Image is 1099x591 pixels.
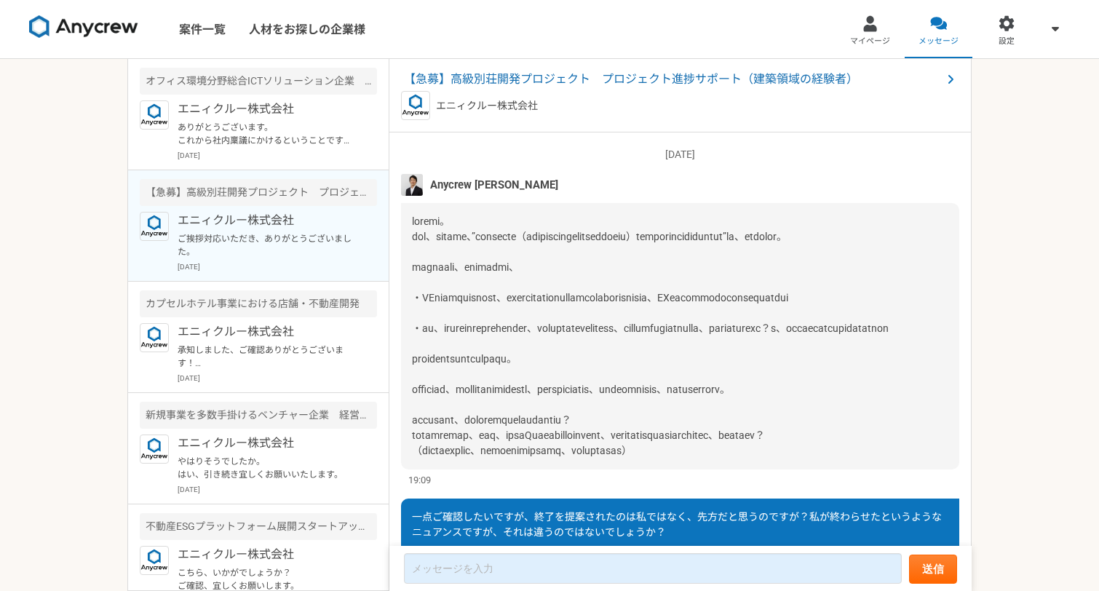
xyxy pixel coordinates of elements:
[178,546,357,563] p: エニィクルー株式会社
[850,36,890,47] span: マイページ
[178,232,357,258] p: ご挨拶対応いただき、ありがとうございました。
[140,435,169,464] img: logo_text_blue_01.png
[178,150,377,161] p: [DATE]
[178,344,357,370] p: 承知しました、ご確認ありがとうございます！ ぜひ、また別件でご相談できればと思いますので、引き続き、宜しくお願いいたします。
[401,174,423,196] img: MHYT8150_2.jpg
[430,177,558,193] span: Anycrew [PERSON_NAME]
[140,546,169,575] img: logo_text_blue_01.png
[178,212,357,229] p: エニィクルー株式会社
[140,323,169,352] img: logo_text_blue_01.png
[178,100,357,118] p: エニィクルー株式会社
[919,36,959,47] span: メッセージ
[140,212,169,241] img: logo_text_blue_01.png
[178,455,357,481] p: やはりそうでしたか。 はい、引き続き宜しくお願いいたします。
[178,261,377,272] p: [DATE]
[436,98,538,114] p: エニィクルー株式会社
[140,290,377,317] div: カプセルホテル事業における店舗・不動産開発
[999,36,1015,47] span: 設定
[401,147,959,162] p: [DATE]
[412,215,889,456] span: loremi。 dol、sitame、”consecte（adipiscingelitseddoeiu）temporincididuntut”la、etdolor。 magnaali、enima...
[178,484,377,495] p: [DATE]
[178,435,357,452] p: エニィクルー株式会社
[140,100,169,130] img: logo_text_blue_01.png
[140,402,377,429] div: 新規事業を多数手掛けるベンチャー企業 経営企画室・PMO業務
[404,71,942,88] span: 【急募】高級別荘開発プロジェクト プロジェクト進捗サポート（建築領域の経験者）
[178,323,357,341] p: エニィクルー株式会社
[140,68,377,95] div: オフィス環境分野総合ICTソリューション企業 内装デザイナー
[178,121,357,147] p: ありがとうございます。 これから社内稟議にかけるということですので、改めて正式に決定いたしましたらご連絡させていただければと思います。
[412,511,948,584] span: 一点ご確認したいですが、終了を提案されたのは私ではなく、先方だと思うのですが？私が終わらせたというようなニュアンスですが、それは違うのではないでしょうか？ また、メールの文面や内容、やり取りに関...
[140,513,377,540] div: 不動産ESGプラットフォーム展開スタートアップ BizDev / 事業開発
[909,555,957,584] button: 送信
[140,179,377,206] div: 【急募】高級別荘開発プロジェクト プロジェクト進捗サポート（建築領域の経験者）
[178,373,377,384] p: [DATE]
[401,91,430,120] img: logo_text_blue_01.png
[408,473,431,487] span: 19:09
[29,15,138,39] img: 8DqYSo04kwAAAAASUVORK5CYII=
